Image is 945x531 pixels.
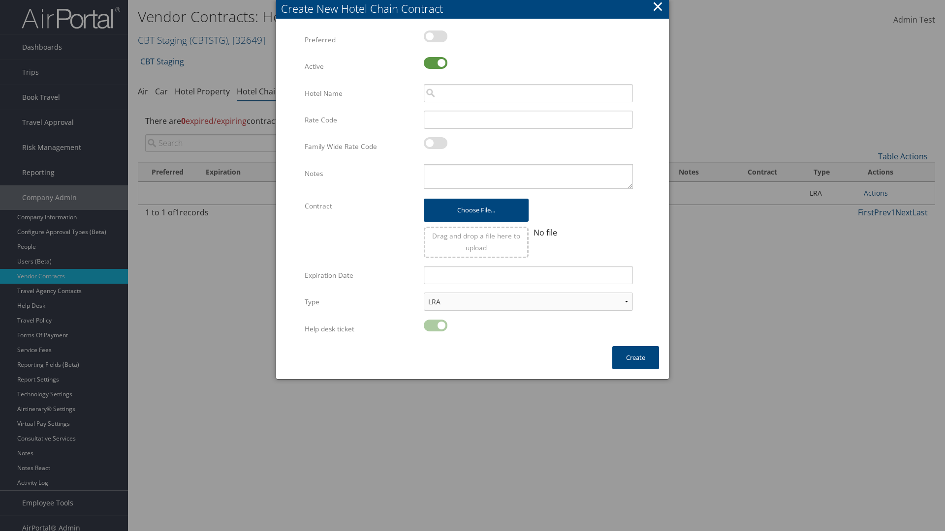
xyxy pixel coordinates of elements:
label: Help desk ticket [305,320,416,338]
label: Hotel Name [305,84,416,103]
label: Rate Code [305,111,416,129]
span: Drag and drop a file here to upload [432,231,520,252]
label: Preferred [305,30,416,49]
button: Create [612,346,659,369]
span: No file [534,227,557,238]
label: Type [305,293,416,311]
label: Expiration Date [305,266,416,285]
div: Create New Hotel Chain Contract [281,1,669,16]
label: Contract [305,197,416,215]
label: Notes [305,164,416,183]
label: Family Wide Rate Code [305,137,416,156]
label: Active [305,57,416,76]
